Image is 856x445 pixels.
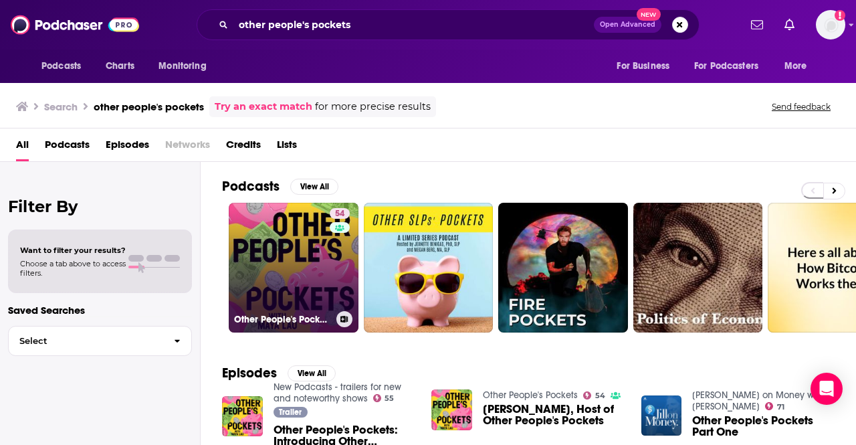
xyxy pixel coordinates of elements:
[290,179,338,195] button: View All
[746,13,768,36] a: Show notifications dropdown
[768,101,835,112] button: Send feedback
[816,10,845,39] button: Show profile menu
[288,365,336,381] button: View All
[165,134,210,161] span: Networks
[335,207,344,221] span: 54
[277,134,297,161] a: Lists
[483,404,625,426] a: Maya Lau, Host of Other People's Pockets
[692,415,835,438] a: Other People's Pockets Part One
[222,178,280,195] h2: Podcasts
[777,404,784,410] span: 71
[8,197,192,216] h2: Filter By
[330,208,350,219] a: 54
[44,100,78,113] h3: Search
[779,13,800,36] a: Show notifications dropdown
[816,10,845,39] span: Logged in as megcassidy
[8,326,192,356] button: Select
[32,54,98,79] button: open menu
[222,365,336,381] a: EpisodesView All
[431,389,472,430] img: Maya Lau, Host of Other People's Pockets
[41,57,81,76] span: Podcasts
[279,408,302,416] span: Trailer
[229,203,358,333] a: 54Other People's Pockets
[215,99,312,114] a: Try an exact match
[775,54,824,79] button: open menu
[97,54,142,79] a: Charts
[16,134,29,161] a: All
[197,9,700,40] div: Search podcasts, credits, & more...
[385,395,394,402] span: 55
[835,10,845,21] svg: Add a profile image
[315,99,431,114] span: for more precise results
[373,394,395,402] a: 55
[685,54,778,79] button: open menu
[222,396,263,437] img: Other People's Pockets: Introducing Other People’s Pockets
[20,246,126,255] span: Want to filter your results?
[94,100,204,113] h3: other people's pockets
[694,57,758,76] span: For Podcasters
[594,17,661,33] button: Open AdvancedNew
[583,391,605,399] a: 54
[811,373,843,405] div: Open Intercom Messenger
[692,389,824,412] a: Jill on Money with Jill Schlesinger
[617,57,669,76] span: For Business
[274,381,401,404] a: New Podcasts - trailers for new and noteworthy shows
[226,134,261,161] a: Credits
[784,57,807,76] span: More
[637,8,661,21] span: New
[234,314,331,325] h3: Other People's Pockets
[816,10,845,39] img: User Profile
[600,21,655,28] span: Open Advanced
[483,404,625,426] span: [PERSON_NAME], Host of Other People's Pockets
[595,393,605,399] span: 54
[20,259,126,278] span: Choose a tab above to access filters.
[45,134,90,161] a: Podcasts
[106,57,134,76] span: Charts
[149,54,223,79] button: open menu
[9,337,163,345] span: Select
[106,134,149,161] a: Episodes
[11,12,139,37] img: Podchaser - Follow, Share and Rate Podcasts
[8,304,192,317] p: Saved Searches
[483,389,578,401] a: Other People's Pockets
[641,395,682,436] img: Other People's Pockets Part One
[222,365,277,381] h2: Episodes
[765,402,784,410] a: 71
[222,178,338,195] a: PodcastsView All
[233,14,594,35] input: Search podcasts, credits, & more...
[158,57,206,76] span: Monitoring
[607,54,686,79] button: open menu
